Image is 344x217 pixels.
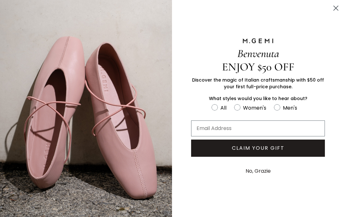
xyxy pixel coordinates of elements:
button: Close dialog [330,3,341,14]
div: All [220,104,226,112]
span: ENJOY $50 OFF [222,60,294,74]
div: Women's [243,104,266,112]
input: Email Address [191,120,325,136]
button: CLAIM YOUR GIFT [191,140,325,157]
span: What styles would you like to hear about? [209,95,307,102]
span: Benvenuta [237,47,279,60]
span: Discover the magic of Italian craftsmanship with $50 off your first full-price purchase. [192,77,324,90]
img: M.GEMI [242,38,274,44]
div: Men's [283,104,297,112]
button: No, Grazie [242,163,274,179]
